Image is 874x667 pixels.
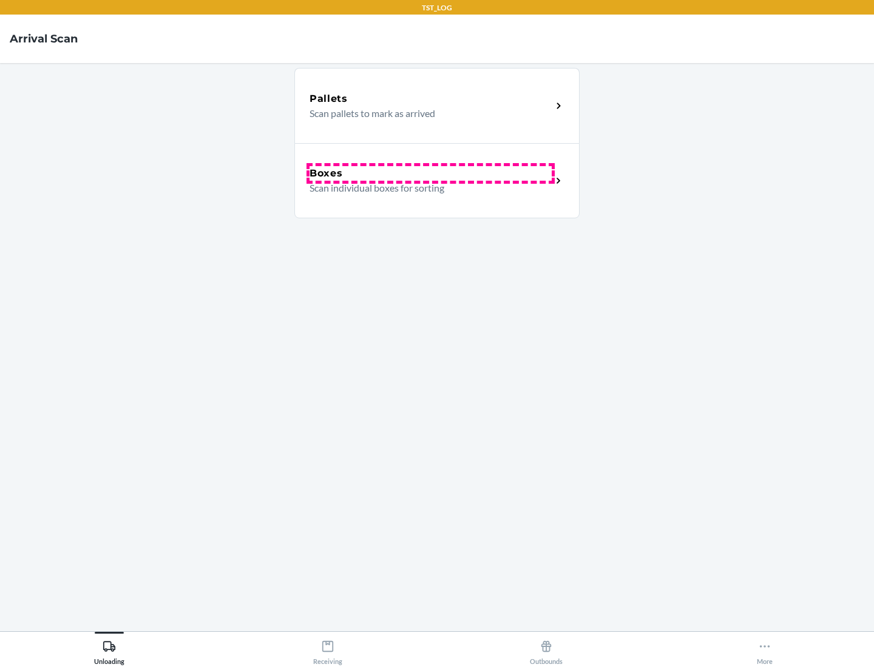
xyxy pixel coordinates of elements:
[530,635,563,665] div: Outbounds
[10,31,78,47] h4: Arrival Scan
[757,635,773,665] div: More
[310,166,343,181] h5: Boxes
[218,632,437,665] button: Receiving
[422,2,452,13] p: TST_LOG
[94,635,124,665] div: Unloading
[310,181,542,195] p: Scan individual boxes for sorting
[294,68,580,143] a: PalletsScan pallets to mark as arrived
[294,143,580,218] a: BoxesScan individual boxes for sorting
[655,632,874,665] button: More
[310,92,348,106] h5: Pallets
[310,106,542,121] p: Scan pallets to mark as arrived
[313,635,342,665] div: Receiving
[437,632,655,665] button: Outbounds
